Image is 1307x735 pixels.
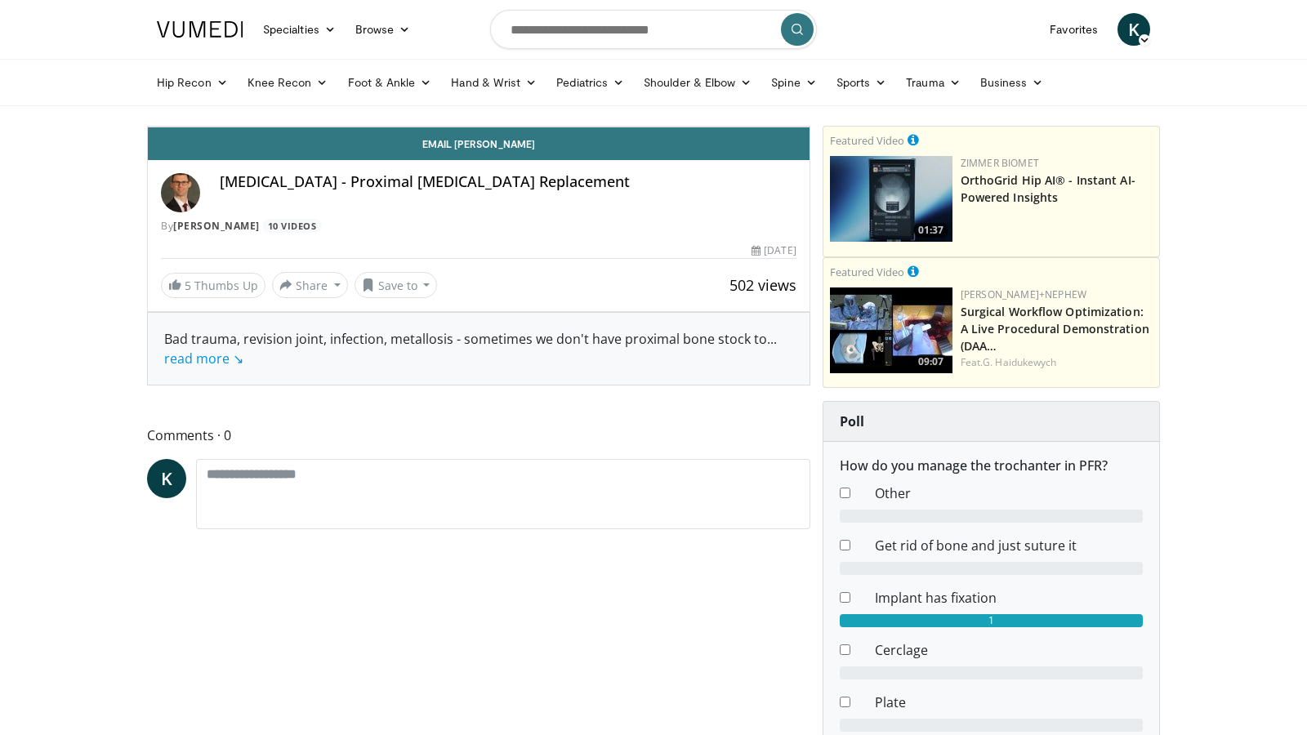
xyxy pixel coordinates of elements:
[961,156,1039,170] a: Zimmer Biomet
[863,483,1155,503] dd: Other
[863,536,1155,555] dd: Get rid of bone and just suture it
[157,21,243,38] img: VuMedi Logo
[830,156,952,242] a: 01:37
[913,354,948,369] span: 09:07
[840,458,1143,474] h6: How do you manage the trochanter in PFR?
[147,459,186,498] a: K
[863,640,1155,660] dd: Cerclage
[161,219,796,234] div: By
[983,355,1056,369] a: G. Haidukewych
[355,272,438,298] button: Save to
[161,273,265,298] a: 5 Thumbs Up
[1040,13,1108,46] a: Favorites
[441,66,546,99] a: Hand & Wrist
[185,278,191,293] span: 5
[238,66,338,99] a: Knee Recon
[164,329,793,368] div: Bad trauma, revision joint, infection, metallosis - sometimes we don't have proximal bone stock to
[262,219,322,233] a: 10 Videos
[729,275,796,295] span: 502 views
[961,355,1153,370] div: Feat.
[634,66,761,99] a: Shoulder & Elbow
[961,172,1135,205] a: OrthoGrid Hip AI® - Instant AI-Powered Insights
[830,287,952,373] img: bcfc90b5-8c69-4b20-afee-af4c0acaf118.150x105_q85_crop-smart_upscale.jpg
[253,13,346,46] a: Specialties
[752,243,796,258] div: [DATE]
[830,265,904,279] small: Featured Video
[961,287,1086,301] a: [PERSON_NAME]+Nephew
[147,425,810,446] span: Comments 0
[840,614,1143,627] div: 1
[338,66,442,99] a: Foot & Ankle
[830,156,952,242] img: 51d03d7b-a4ba-45b7-9f92-2bfbd1feacc3.150x105_q85_crop-smart_upscale.jpg
[147,66,238,99] a: Hip Recon
[272,272,348,298] button: Share
[164,350,243,367] a: read more ↘
[827,66,897,99] a: Sports
[961,304,1149,354] a: Surgical Workflow Optimization: A Live Procedural Demonstration (DAA…
[148,127,810,160] a: Email [PERSON_NAME]
[161,173,200,212] img: Avatar
[346,13,421,46] a: Browse
[863,693,1155,712] dd: Plate
[840,412,864,430] strong: Poll
[546,66,634,99] a: Pediatrics
[913,223,948,238] span: 01:37
[830,287,952,373] a: 09:07
[863,588,1155,608] dd: Implant has fixation
[970,66,1054,99] a: Business
[896,66,970,99] a: Trauma
[490,10,817,49] input: Search topics, interventions
[761,66,826,99] a: Spine
[220,173,796,191] h4: [MEDICAL_DATA] - Proximal [MEDICAL_DATA] Replacement
[173,219,260,233] a: [PERSON_NAME]
[830,133,904,148] small: Featured Video
[1117,13,1150,46] a: K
